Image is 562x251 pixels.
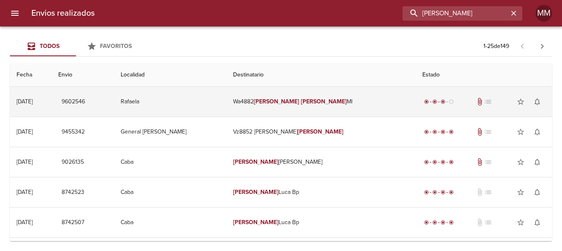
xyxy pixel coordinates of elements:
[58,155,87,170] button: 9026135
[512,124,529,140] button: Agregar a favoritos
[62,97,85,107] span: 9602546
[441,190,445,195] span: radio_button_checked
[17,189,33,196] div: [DATE]
[517,158,525,166] span: star_border
[233,158,279,165] em: [PERSON_NAME]
[533,128,541,136] span: notifications_none
[517,98,525,106] span: star_border
[226,208,416,237] td: Luca Bp
[424,190,429,195] span: radio_button_checked
[301,98,347,105] em: [PERSON_NAME]
[517,128,525,136] span: star_border
[484,158,492,166] span: No tiene pedido asociado
[424,220,429,225] span: radio_button_checked
[402,6,508,21] input: buscar
[476,218,484,227] span: No tiene documentos adjuntos
[422,158,455,166] div: Entregado
[441,160,445,165] span: radio_button_checked
[449,190,454,195] span: radio_button_checked
[40,43,60,50] span: Todos
[529,214,545,231] button: Activar notificaciones
[226,63,416,87] th: Destinatario
[254,98,300,105] em: [PERSON_NAME]
[114,63,226,87] th: Localidad
[114,147,226,177] td: Caba
[484,128,492,136] span: No tiene pedido asociado
[233,189,279,196] em: [PERSON_NAME]
[10,36,142,56] div: Tabs Envios
[114,117,226,147] td: General [PERSON_NAME]
[533,98,541,106] span: notifications_none
[422,98,455,106] div: En viaje
[424,99,429,104] span: radio_button_checked
[512,42,532,50] span: Pagina anterior
[533,158,541,166] span: notifications_none
[484,218,492,227] span: No tiene pedido asociado
[476,158,484,166] span: Tiene documentos adjuntos
[226,87,416,117] td: Wa4882 Ml
[517,188,525,196] span: star_border
[233,219,279,226] em: [PERSON_NAME]
[484,188,492,196] span: No tiene pedido asociado
[58,215,88,230] button: 8742507
[512,214,529,231] button: Agregar a favoritos
[114,87,226,117] td: Rafaela
[517,218,525,227] span: star_border
[441,99,445,104] span: radio_button_checked
[441,220,445,225] span: radio_button_checked
[422,218,455,227] div: Entregado
[484,98,492,106] span: No tiene pedido asociado
[17,219,33,226] div: [DATE]
[532,36,552,56] span: Pagina siguiente
[432,220,437,225] span: radio_button_checked
[17,158,33,165] div: [DATE]
[536,5,552,22] div: MM
[476,188,484,196] span: No tiene documentos adjuntos
[226,117,416,147] td: Vz8852 [PERSON_NAME]
[476,128,484,136] span: Tiene documentos adjuntos
[62,127,85,137] span: 9455342
[17,128,33,135] div: [DATE]
[58,94,88,110] button: 9602546
[529,124,545,140] button: Activar notificaciones
[512,184,529,201] button: Agregar a favoritos
[449,129,454,134] span: radio_button_checked
[114,208,226,237] td: Caba
[298,128,343,135] em: [PERSON_NAME]
[449,160,454,165] span: radio_button_checked
[533,188,541,196] span: notifications_none
[441,129,445,134] span: radio_button_checked
[62,157,84,167] span: 9026135
[100,43,132,50] span: Favoritos
[62,218,84,228] span: 8742507
[17,98,33,105] div: [DATE]
[449,220,454,225] span: radio_button_checked
[432,190,437,195] span: radio_button_checked
[62,187,84,198] span: 8742523
[52,63,114,87] th: Envio
[114,177,226,207] td: Caba
[476,98,484,106] span: Tiene documentos adjuntos
[432,99,437,104] span: radio_button_checked
[529,154,545,170] button: Activar notificaciones
[10,63,52,87] th: Fecha
[529,93,545,110] button: Activar notificaciones
[226,147,416,177] td: [PERSON_NAME]
[58,185,88,200] button: 8742523
[536,5,552,22] div: Abrir información de usuario
[424,129,429,134] span: radio_button_checked
[5,3,25,23] button: menu
[58,124,88,140] button: 9455342
[422,128,455,136] div: Entregado
[31,7,95,20] h6: Envios realizados
[449,99,454,104] span: radio_button_unchecked
[533,218,541,227] span: notifications_none
[422,188,455,196] div: Entregado
[512,154,529,170] button: Agregar a favoritos
[226,177,416,207] td: Luca Bp
[529,184,545,201] button: Activar notificaciones
[483,42,509,50] p: 1 - 25 de 149
[512,93,529,110] button: Agregar a favoritos
[424,160,429,165] span: radio_button_checked
[432,129,437,134] span: radio_button_checked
